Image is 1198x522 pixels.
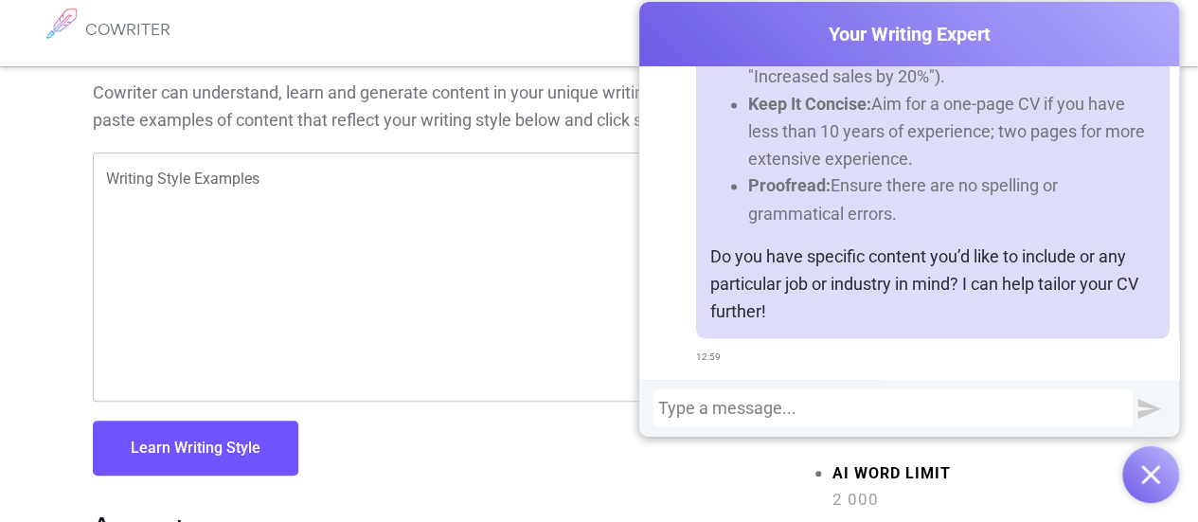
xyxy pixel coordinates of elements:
span: 12:59 [696,343,721,370]
li: Aim for a one-page CV if you have less than 10 years of experience; two pages for more extensive ... [748,91,1155,172]
span: Your Writing Expert [639,21,1179,48]
img: Send [1137,397,1161,421]
strong: Keep It Concise: [748,94,871,114]
p: Do you have specific content you’d like to include or any particular job or industry in mind? I c... [710,243,1155,324]
button: Learn Writing Style [93,421,298,476]
h6: COWRITER [85,21,170,38]
p: Cowriter can understand, learn and generate content in your unique writing style. Simply paste ex... [93,80,759,135]
strong: Proofread: [748,175,831,195]
li: Ensure there are no spelling or grammatical errors. [748,172,1155,227]
img: Open chat [1141,465,1160,484]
